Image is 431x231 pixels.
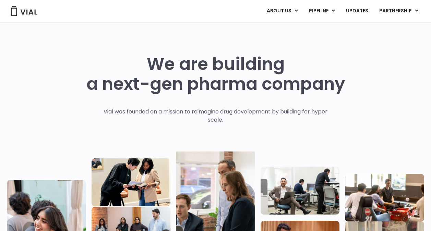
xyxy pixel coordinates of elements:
h1: We are building a next-gen pharma company [86,54,345,94]
a: ABOUT USMenu Toggle [261,5,303,17]
a: PIPELINEMenu Toggle [303,5,340,17]
a: UPDATES [340,5,373,17]
img: Group of people playing whirlyball [345,174,424,222]
img: Two people looking at a paper talking. [92,158,171,206]
a: PARTNERSHIPMenu Toggle [374,5,424,17]
img: Vial Logo [10,6,38,16]
img: Three people working in an office [261,167,340,215]
p: Vial was founded on a mission to reimagine drug development by building for hyper scale. [96,108,335,124]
